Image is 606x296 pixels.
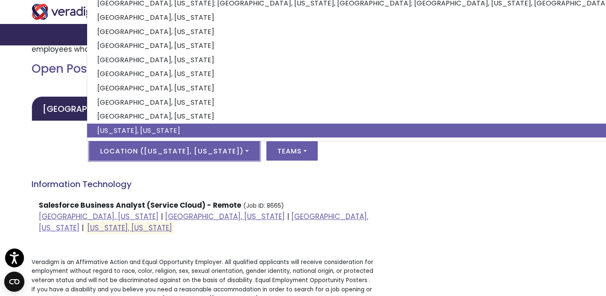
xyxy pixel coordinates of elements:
span: | [287,211,289,222]
a: Life Sciences [82,24,152,45]
img: Veradigm logo [32,4,105,20]
button: Open CMP widget [4,272,24,292]
span: | [161,211,163,222]
small: (Job ID: 8665) [243,202,284,210]
strong: Salesforce Business Analyst (Service Cloud) - Remote [39,200,241,210]
button: Location ([US_STATE], [US_STATE]) [89,141,260,161]
span: | [82,223,84,233]
a: [GEOGRAPHIC_DATA], [US_STATE] [39,211,159,222]
a: [GEOGRAPHIC_DATA] [32,96,146,121]
a: [GEOGRAPHIC_DATA], [US_STATE] [39,211,368,233]
button: Teams [266,141,318,161]
a: [GEOGRAPHIC_DATA], [US_STATE] [165,211,285,222]
h2: Open Positions [32,62,375,76]
h4: Information Technology [32,179,375,189]
a: [US_STATE], [US_STATE] [87,223,172,233]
